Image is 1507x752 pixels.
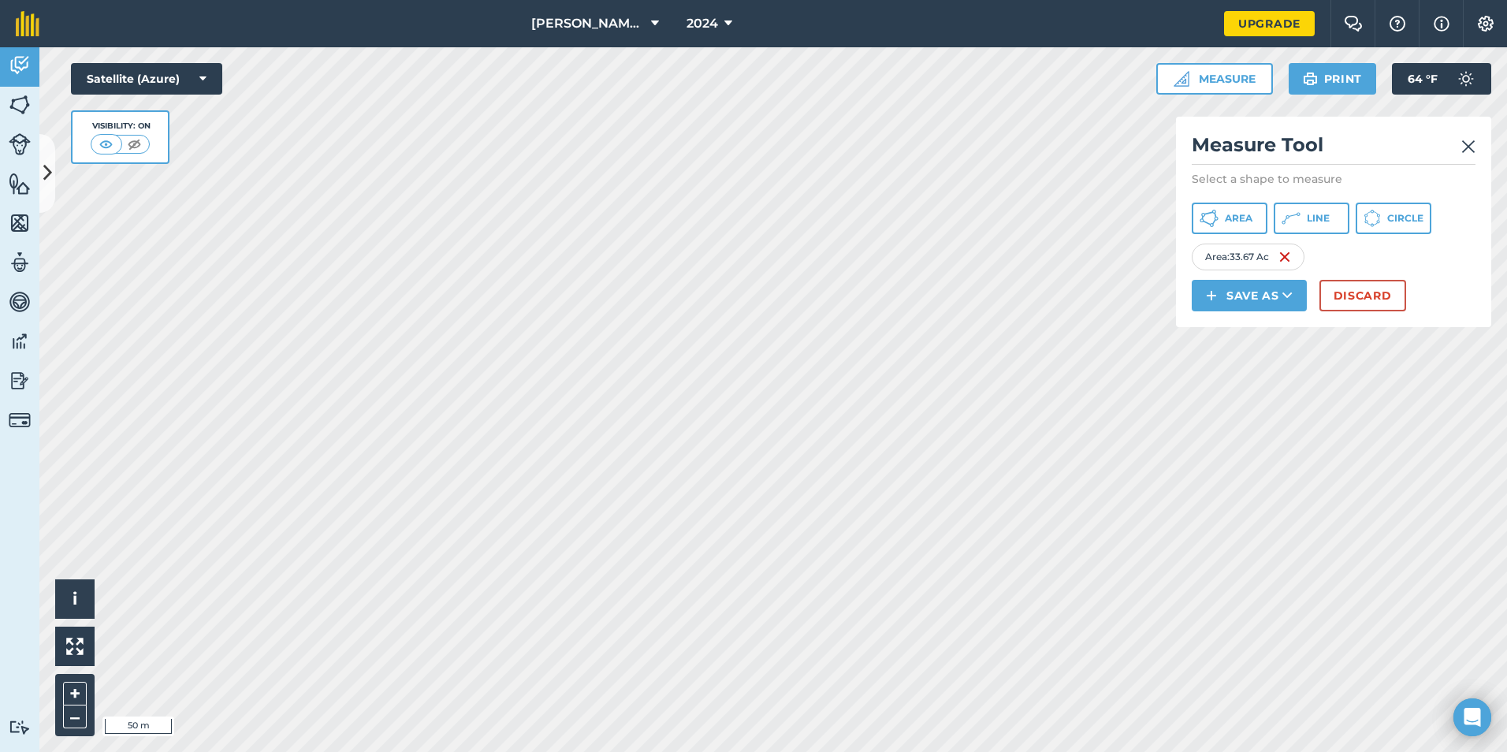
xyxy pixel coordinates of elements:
[1274,203,1349,234] button: Line
[1289,63,1377,95] button: Print
[71,63,222,95] button: Satellite (Azure)
[1408,63,1438,95] span: 64 ° F
[9,54,31,77] img: svg+xml;base64,PD94bWwgdmVyc2lvbj0iMS4wIiBlbmNvZGluZz0idXRmLTgiPz4KPCEtLSBHZW5lcmF0b3I6IEFkb2JlIE...
[1192,244,1304,270] div: Area : 33.67 Ac
[1319,280,1406,311] button: Discard
[9,251,31,274] img: svg+xml;base64,PD94bWwgdmVyc2lvbj0iMS4wIiBlbmNvZGluZz0idXRmLTgiPz4KPCEtLSBHZW5lcmF0b3I6IEFkb2JlIE...
[1461,137,1475,156] img: svg+xml;base64,PHN2ZyB4bWxucz0iaHR0cDovL3d3dy53My5vcmcvMjAwMC9zdmciIHdpZHRoPSIyMiIgaGVpZ2h0PSIzMC...
[9,329,31,353] img: svg+xml;base64,PD94bWwgdmVyc2lvbj0iMS4wIiBlbmNvZGluZz0idXRmLTgiPz4KPCEtLSBHZW5lcmF0b3I6IEFkb2JlIE...
[9,172,31,195] img: svg+xml;base64,PHN2ZyB4bWxucz0iaHR0cDovL3d3dy53My5vcmcvMjAwMC9zdmciIHdpZHRoPSI1NiIgaGVpZ2h0PSI2MC...
[1192,280,1307,311] button: Save as
[1434,14,1449,33] img: svg+xml;base64,PHN2ZyB4bWxucz0iaHR0cDovL3d3dy53My5vcmcvMjAwMC9zdmciIHdpZHRoPSIxNyIgaGVpZ2h0PSIxNy...
[63,682,87,705] button: +
[9,409,31,431] img: svg+xml;base64,PD94bWwgdmVyc2lvbj0iMS4wIiBlbmNvZGluZz0idXRmLTgiPz4KPCEtLSBHZW5lcmF0b3I6IEFkb2JlIE...
[1356,203,1431,234] button: Circle
[63,705,87,728] button: –
[73,589,77,609] span: i
[1303,69,1318,88] img: svg+xml;base64,PHN2ZyB4bWxucz0iaHR0cDovL3d3dy53My5vcmcvMjAwMC9zdmciIHdpZHRoPSIxOSIgaGVpZ2h0PSIyNC...
[531,14,645,33] span: [PERSON_NAME] and Price Farms
[9,720,31,735] img: svg+xml;base64,PD94bWwgdmVyc2lvbj0iMS4wIiBlbmNvZGluZz0idXRmLTgiPz4KPCEtLSBHZW5lcmF0b3I6IEFkb2JlIE...
[1192,132,1475,165] h2: Measure Tool
[9,93,31,117] img: svg+xml;base64,PHN2ZyB4bWxucz0iaHR0cDovL3d3dy53My5vcmcvMjAwMC9zdmciIHdpZHRoPSI1NiIgaGVpZ2h0PSI2MC...
[1387,212,1423,225] span: Circle
[9,369,31,393] img: svg+xml;base64,PD94bWwgdmVyc2lvbj0iMS4wIiBlbmNvZGluZz0idXRmLTgiPz4KPCEtLSBHZW5lcmF0b3I6IEFkb2JlIE...
[1192,171,1475,187] p: Select a shape to measure
[1392,63,1491,95] button: 64 °F
[1156,63,1273,95] button: Measure
[687,14,718,33] span: 2024
[16,11,39,36] img: fieldmargin Logo
[9,133,31,155] img: svg+xml;base64,PD94bWwgdmVyc2lvbj0iMS4wIiBlbmNvZGluZz0idXRmLTgiPz4KPCEtLSBHZW5lcmF0b3I6IEFkb2JlIE...
[1388,16,1407,32] img: A question mark icon
[55,579,95,619] button: i
[1278,248,1291,266] img: svg+xml;base64,PHN2ZyB4bWxucz0iaHR0cDovL3d3dy53My5vcmcvMjAwMC9zdmciIHdpZHRoPSIxNiIgaGVpZ2h0PSIyNC...
[1224,11,1315,36] a: Upgrade
[1174,71,1189,87] img: Ruler icon
[1450,63,1482,95] img: svg+xml;base64,PD94bWwgdmVyc2lvbj0iMS4wIiBlbmNvZGluZz0idXRmLTgiPz4KPCEtLSBHZW5lcmF0b3I6IEFkb2JlIE...
[9,290,31,314] img: svg+xml;base64,PD94bWwgdmVyc2lvbj0iMS4wIiBlbmNvZGluZz0idXRmLTgiPz4KPCEtLSBHZW5lcmF0b3I6IEFkb2JlIE...
[96,136,116,152] img: svg+xml;base64,PHN2ZyB4bWxucz0iaHR0cDovL3d3dy53My5vcmcvMjAwMC9zdmciIHdpZHRoPSI1MCIgaGVpZ2h0PSI0MC...
[1192,203,1267,234] button: Area
[125,136,144,152] img: svg+xml;base64,PHN2ZyB4bWxucz0iaHR0cDovL3d3dy53My5vcmcvMjAwMC9zdmciIHdpZHRoPSI1MCIgaGVpZ2h0PSI0MC...
[1307,212,1330,225] span: Line
[1453,698,1491,736] div: Open Intercom Messenger
[1225,212,1252,225] span: Area
[9,211,31,235] img: svg+xml;base64,PHN2ZyB4bWxucz0iaHR0cDovL3d3dy53My5vcmcvMjAwMC9zdmciIHdpZHRoPSI1NiIgaGVpZ2h0PSI2MC...
[91,120,151,132] div: Visibility: On
[1206,286,1217,305] img: svg+xml;base64,PHN2ZyB4bWxucz0iaHR0cDovL3d3dy53My5vcmcvMjAwMC9zdmciIHdpZHRoPSIxNCIgaGVpZ2h0PSIyNC...
[66,638,84,655] img: Four arrows, one pointing top left, one top right, one bottom right and the last bottom left
[1476,16,1495,32] img: A cog icon
[1344,16,1363,32] img: Two speech bubbles overlapping with the left bubble in the forefront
